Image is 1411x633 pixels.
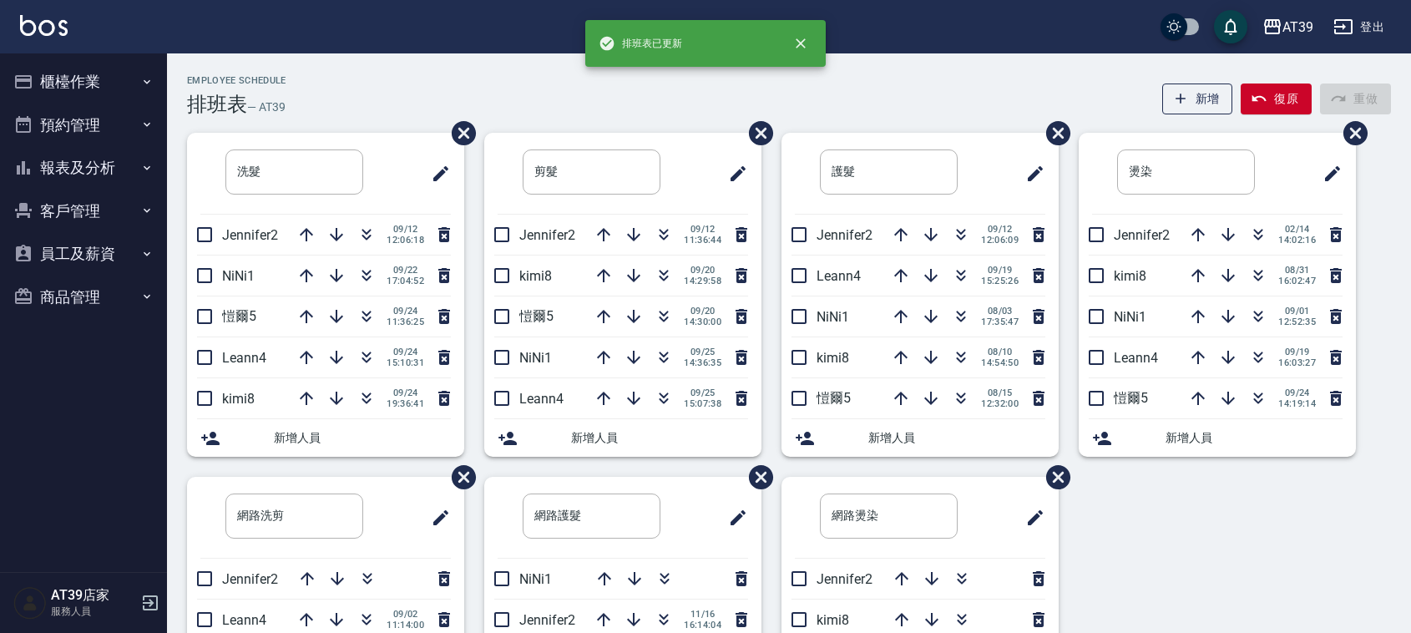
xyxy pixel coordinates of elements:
span: 11/16 [684,609,721,620]
span: Leann4 [817,268,861,284]
button: save [1214,10,1247,43]
span: 12:52:35 [1278,316,1316,327]
span: 09/20 [684,306,721,316]
div: 新增人員 [1079,419,1356,457]
span: 09/19 [981,265,1019,276]
button: 新增 [1162,84,1233,114]
p: 服務人員 [51,604,136,619]
span: 09/12 [387,224,424,235]
button: 登出 [1327,12,1391,43]
span: 刪除班表 [1034,453,1073,502]
span: 修改班表的標題 [421,154,451,194]
span: 12:06:09 [981,235,1019,246]
span: 16:14:04 [684,620,721,630]
input: 排版標題 [523,149,660,195]
img: Person [13,586,47,620]
span: 愷爾5 [1114,390,1148,406]
span: 修改班表的標題 [1312,154,1343,194]
span: 09/12 [684,224,721,235]
input: 排版標題 [820,149,958,195]
h6: — AT39 [247,99,286,116]
button: 商品管理 [7,276,160,319]
span: 14:19:14 [1278,398,1316,409]
span: Leann4 [222,612,266,628]
span: kimi8 [519,268,552,284]
span: NiNi1 [1114,309,1146,325]
span: Jennifer2 [222,571,278,587]
span: 新增人員 [274,429,451,447]
span: 新增人員 [1166,429,1343,447]
span: kimi8 [222,391,255,407]
button: 預約管理 [7,104,160,147]
span: 09/24 [387,306,424,316]
span: 新增人員 [571,429,748,447]
span: 09/25 [684,387,721,398]
span: 12:32:00 [981,398,1019,409]
span: 17:35:47 [981,316,1019,327]
span: 修改班表的標題 [718,154,748,194]
span: Jennifer2 [817,227,872,243]
span: Jennifer2 [222,227,278,243]
span: 刪除班表 [736,109,776,158]
span: 08/15 [981,387,1019,398]
input: 排版標題 [225,149,363,195]
span: Jennifer2 [817,571,872,587]
span: Jennifer2 [1114,227,1170,243]
span: 16:02:47 [1278,276,1316,286]
div: 新增人員 [484,419,761,457]
span: 14:36:35 [684,357,721,368]
span: 愷爾5 [222,308,256,324]
h3: 排班表 [187,93,247,116]
span: 14:02:16 [1278,235,1316,246]
div: 新增人員 [187,419,464,457]
span: Leann4 [519,391,564,407]
button: 員工及薪資 [7,232,160,276]
h5: AT39店家 [51,587,136,604]
span: 09/19 [1278,347,1316,357]
span: 修改班表的標題 [421,498,451,538]
span: 14:29:58 [684,276,721,286]
div: AT39 [1282,17,1313,38]
span: NiNi1 [519,350,552,366]
span: Jennifer2 [519,612,575,628]
span: 愷爾5 [519,308,554,324]
button: 報表及分析 [7,146,160,190]
span: 02/14 [1278,224,1316,235]
input: 排版標題 [1117,149,1255,195]
input: 排版標題 [820,494,958,539]
span: 09/01 [1278,306,1316,316]
span: kimi8 [817,350,849,366]
span: 19:36:41 [387,398,424,409]
input: 排版標題 [225,494,363,539]
span: 15:07:38 [684,398,721,409]
div: 新增人員 [781,419,1059,457]
span: 15:10:31 [387,357,424,368]
span: 修改班表的標題 [718,498,748,538]
span: 09/24 [387,347,424,357]
span: 14:54:50 [981,357,1019,368]
span: 14:30:00 [684,316,721,327]
span: 12:06:18 [387,235,424,246]
h2: Employee Schedule [187,75,286,86]
span: 09/02 [387,609,424,620]
span: 08/03 [981,306,1019,316]
span: 15:25:26 [981,276,1019,286]
span: 09/22 [387,265,424,276]
span: kimi8 [1114,268,1146,284]
span: 08/31 [1278,265,1316,276]
span: 09/24 [1278,387,1316,398]
span: NiNi1 [222,268,255,284]
span: 刪除班表 [1331,109,1370,158]
span: 09/20 [684,265,721,276]
span: 愷爾5 [817,390,851,406]
span: 修改班表的標題 [1015,498,1045,538]
span: NiNi1 [817,309,849,325]
span: 09/12 [981,224,1019,235]
button: AT39 [1256,10,1320,44]
span: 刪除班表 [1034,109,1073,158]
span: 11:14:00 [387,620,424,630]
span: 17:04:52 [387,276,424,286]
span: 刪除班表 [439,109,478,158]
button: 復原 [1241,84,1312,114]
span: kimi8 [817,612,849,628]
